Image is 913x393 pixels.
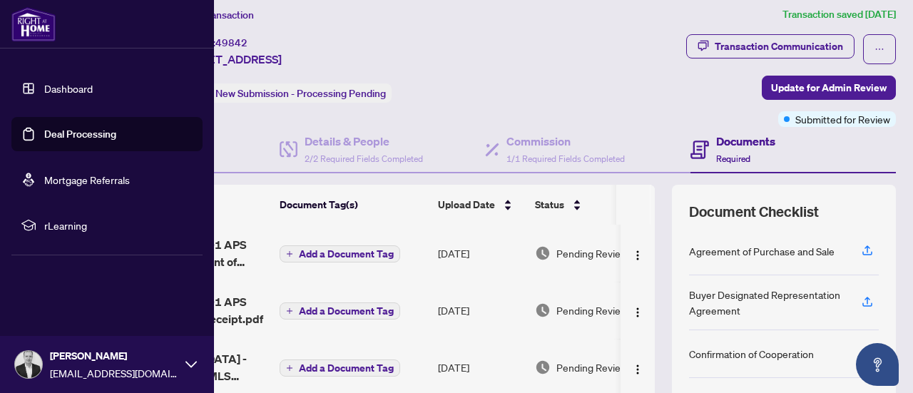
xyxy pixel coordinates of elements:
[771,76,887,99] span: Update for Admin Review
[689,243,835,259] div: Agreement of Purchase and Sale
[632,364,643,375] img: Logo
[716,153,750,164] span: Required
[506,153,625,164] span: 1/1 Required Fields Completed
[299,249,394,259] span: Add a Document Tag
[432,282,529,339] td: [DATE]
[535,245,551,261] img: Document Status
[305,133,423,150] h4: Details & People
[280,302,400,320] button: Add a Document Tag
[432,185,529,225] th: Upload Date
[626,356,649,379] button: Logo
[299,306,394,316] span: Add a Document Tag
[432,225,529,282] td: [DATE]
[529,185,651,225] th: Status
[556,302,628,318] span: Pending Review
[689,287,845,318] div: Buyer Designated Representation Agreement
[280,245,400,263] button: Add a Document Tag
[686,34,855,58] button: Transaction Communication
[215,36,248,49] span: 49842
[556,245,628,261] span: Pending Review
[286,364,293,372] span: plus
[286,250,293,257] span: plus
[535,302,551,318] img: Document Status
[178,9,254,21] span: View Transaction
[782,6,896,23] article: Transaction saved [DATE]
[626,299,649,322] button: Logo
[44,82,93,95] a: Dashboard
[856,343,899,386] button: Open asap
[626,242,649,265] button: Logo
[299,363,394,373] span: Add a Document Tag
[535,359,551,375] img: Document Status
[632,307,643,318] img: Logo
[535,197,564,213] span: Status
[280,245,400,262] button: Add a Document Tag
[556,359,628,375] span: Pending Review
[632,250,643,261] img: Logo
[286,307,293,315] span: plus
[215,87,386,100] span: New Submission - Processing Pending
[274,185,432,225] th: Document Tag(s)
[689,346,814,362] div: Confirmation of Cooperation
[50,365,178,381] span: [EMAIL_ADDRESS][DOMAIN_NAME]
[438,197,495,213] span: Upload Date
[280,359,400,377] button: Add a Document Tag
[716,133,775,150] h4: Documents
[689,202,819,222] span: Document Checklist
[11,7,56,41] img: logo
[305,153,423,164] span: 2/2 Required Fields Completed
[44,218,193,233] span: rLearning
[50,348,178,364] span: [PERSON_NAME]
[874,44,884,54] span: ellipsis
[44,128,116,141] a: Deal Processing
[715,35,843,58] div: Transaction Communication
[762,76,896,100] button: Update for Admin Review
[795,111,890,127] span: Submitted for Review
[177,83,392,103] div: Status:
[15,351,42,378] img: Profile Icon
[506,133,625,150] h4: Commission
[44,173,130,186] a: Mortgage Referrals
[177,51,282,68] span: [STREET_ADDRESS]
